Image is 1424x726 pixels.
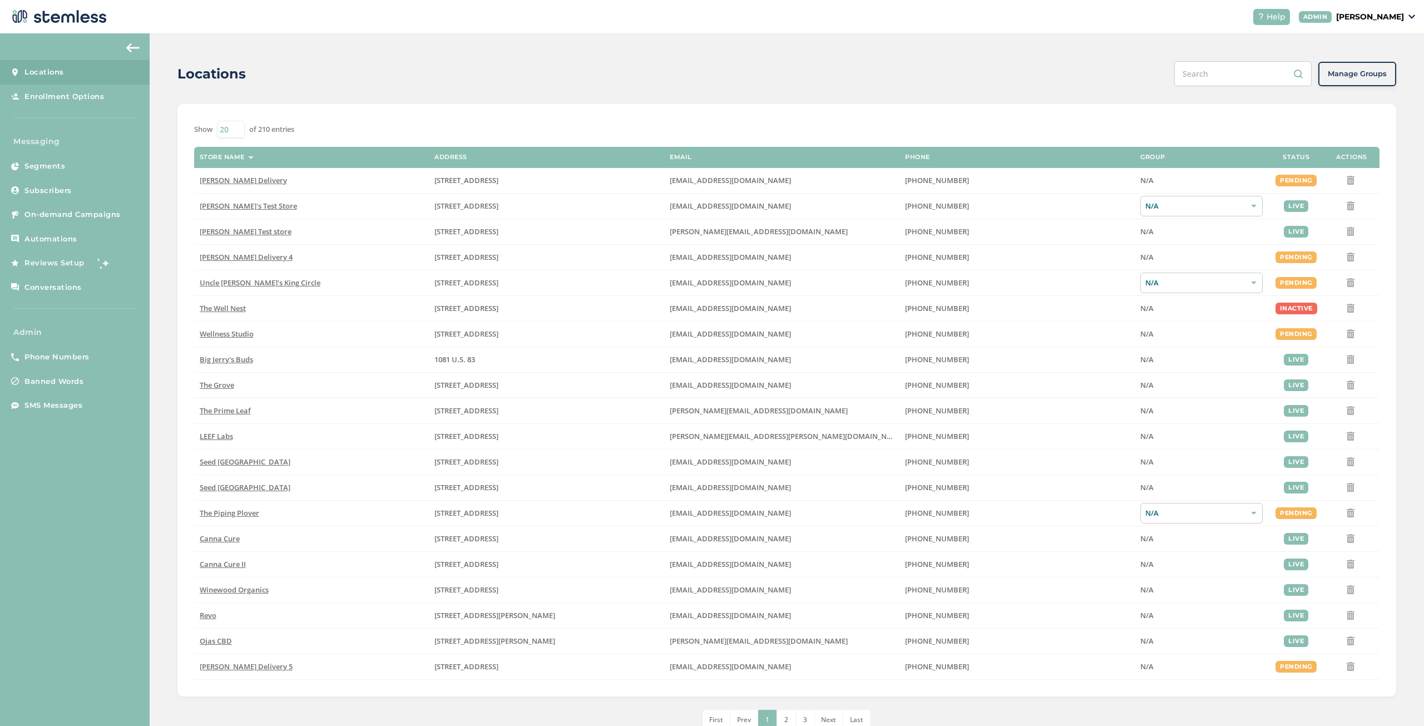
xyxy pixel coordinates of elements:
label: 10125 Sepulveda Boulevard [434,611,659,620]
label: 4120 East Speedway Boulevard [434,406,659,416]
label: 401 Centre Street [434,483,659,492]
label: Seed Boston [200,483,424,492]
span: [STREET_ADDRESS] [434,559,498,569]
label: (580) 539-1118 [905,355,1129,364]
span: Winewood Organics [200,585,269,595]
span: Banned Words [24,376,83,387]
div: ADMIN [1299,11,1332,23]
label: Canna Cure [200,534,424,544]
label: arman91488@gmail.com [670,253,894,262]
label: (405) 338-9112 [905,560,1129,569]
label: (503) 804-9208 [905,201,1129,211]
span: [STREET_ADDRESS] [434,226,498,236]
span: The Grove [200,380,234,390]
span: Seed [GEOGRAPHIC_DATA] [200,457,290,467]
label: The Well Nest [200,304,424,313]
span: [STREET_ADDRESS] [434,329,498,339]
label: N/A [1140,329,1263,339]
label: 1081 U.S. 83 [434,355,659,364]
span: [STREET_ADDRESS] [434,508,498,518]
span: [STREET_ADDRESS] [434,252,498,262]
span: Wellness Studio [200,329,254,339]
div: live [1284,482,1308,493]
iframe: Chat Widget [1368,673,1424,726]
label: (818) 561-0790 [905,253,1129,262]
span: [PERSON_NAME][EMAIL_ADDRESS][DOMAIN_NAME] [670,226,848,236]
div: live [1284,431,1308,442]
span: [PHONE_NUMBER] [905,380,969,390]
label: arman91488@gmail.com [670,176,894,185]
div: pending [1275,661,1317,673]
img: icon-sort-1e1d7615.svg [248,156,254,159]
label: Swapnil Test store [200,227,424,236]
span: Canna Cure [200,534,240,544]
span: Reviews Setup [24,258,85,269]
span: Subscribers [24,185,72,196]
label: Hazel Delivery 4 [200,253,424,262]
label: (508) 514-1212 [905,508,1129,518]
label: LEEF Labs [200,432,424,441]
label: 5241 Center Boulevard [434,227,659,236]
label: 1023 East 6th Avenue [434,560,659,569]
span: [EMAIL_ADDRESS][DOMAIN_NAME] [670,303,791,313]
img: icon_down-arrow-small-66adaf34.svg [1408,14,1415,19]
label: Big Jerry's Buds [200,355,424,364]
label: Status [1283,154,1309,161]
span: [EMAIL_ADDRESS][DOMAIN_NAME] [670,610,791,620]
label: Seed Portland [200,457,424,467]
span: [PHONE_NUMBER] [905,406,969,416]
div: N/A [1140,273,1263,293]
label: The Prime Leaf [200,406,424,416]
label: N/A [1140,534,1263,544]
span: Big Jerry's Buds [200,354,253,364]
span: [PHONE_NUMBER] [905,661,969,671]
div: pending [1275,175,1317,186]
label: N/A [1140,253,1263,262]
span: [PERSON_NAME] Delivery 5 [200,661,293,671]
span: Manage Groups [1328,68,1387,80]
label: vmrobins@gmail.com [670,329,894,339]
label: brianashen@gmail.com [670,201,894,211]
label: 123 East Main Street [434,201,659,211]
span: The Piping Plover [200,508,259,518]
div: live [1284,354,1308,366]
span: The Prime Leaf [200,406,251,416]
span: [STREET_ADDRESS][PERSON_NAME] [434,636,555,646]
label: (818) 561-0790 [905,176,1129,185]
span: [PHONE_NUMBER] [905,457,969,467]
button: Manage Groups [1318,62,1396,86]
span: [PHONE_NUMBER] [905,610,969,620]
label: 8155 Center Street [434,381,659,390]
label: (517) 395-3664 [905,585,1129,595]
label: 209 King Circle [434,278,659,288]
label: 17523 Ventura Boulevard [434,662,659,671]
label: N/A [1140,381,1263,390]
label: (619) 600-1269 [905,381,1129,390]
label: N/A [1140,483,1263,492]
label: info@pipingplover.com [670,508,894,518]
span: [PERSON_NAME] Test store [200,226,291,236]
label: (503) 332-4545 [905,227,1129,236]
label: The Grove [200,381,424,390]
span: Enrollment Options [24,91,104,102]
span: [PERSON_NAME]'s Test Store [200,201,297,211]
span: [EMAIL_ADDRESS][DOMAIN_NAME] [670,329,791,339]
div: live [1284,533,1308,545]
label: 2394 Winewood Avenue [434,585,659,595]
label: revogroup21@gmail.com [670,611,894,620]
span: Last [850,715,863,724]
span: [EMAIL_ADDRESS][DOMAIN_NAME] [670,559,791,569]
span: [PHONE_NUMBER] [905,278,969,288]
span: [PHONE_NUMBER] [905,559,969,569]
span: [STREET_ADDRESS] [434,278,498,288]
label: N/A [1140,585,1263,595]
span: [PHONE_NUMBER] [905,636,969,646]
div: pending [1275,251,1317,263]
span: [PERSON_NAME] Delivery [200,175,287,185]
label: Canna Cure II [200,560,424,569]
span: Automations [24,234,77,245]
label: N/A [1140,662,1263,671]
span: The Well Nest [200,303,246,313]
label: Address [434,154,467,161]
span: Conversations [24,282,82,293]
